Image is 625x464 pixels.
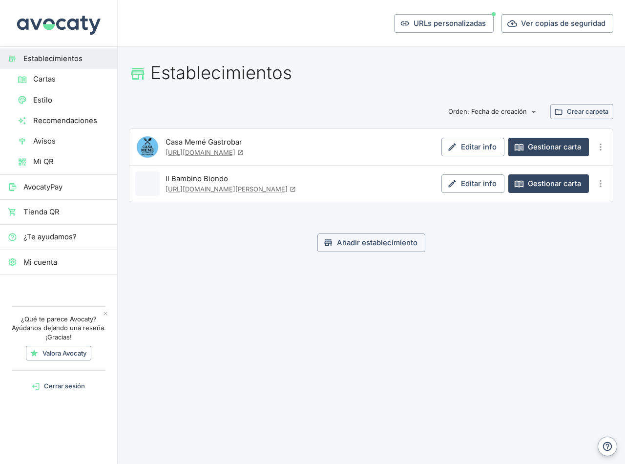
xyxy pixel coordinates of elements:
[598,437,617,456] button: Ayuda y contacto
[33,74,109,84] span: Cartas
[593,139,608,155] button: Más opciones
[33,136,109,147] span: Avisos
[166,148,244,156] a: [URL][DOMAIN_NAME]
[441,174,504,193] a: Editar info
[129,62,613,84] h1: Establecimientos
[501,14,613,33] button: Ver copias de seguridad
[441,138,504,156] a: Editar info
[33,156,109,167] span: Mi QR
[317,233,425,252] button: Añadir establecimiento
[33,115,109,126] span: Recomendaciones
[508,174,589,193] a: Gestionar carta
[135,135,160,159] a: Editar establecimiento
[135,135,160,159] img: Thumbnail
[135,171,160,196] a: Editar establecimiento
[394,14,494,33] button: URLs personalizadas
[23,182,109,192] span: AvocatyPay
[26,346,91,361] a: Valora Avocaty
[23,53,109,64] span: Establecimientos
[4,379,113,394] button: Cerrar sesión
[9,315,108,342] p: ¿Qué te parece Avocaty? Ayúdanos dejando una reseña. ¡Gracias!
[508,138,589,156] a: Gestionar carta
[33,95,109,105] span: Estilo
[166,137,244,148] p: Casa Memé Gastrobar
[166,185,296,193] a: [URL][DOMAIN_NAME][PERSON_NAME]
[23,257,109,268] span: Mi cuenta
[438,103,542,121] div: Orden
[23,207,109,217] span: Tienda QR
[438,103,542,121] div: Fecha de creación
[166,173,296,184] p: Il Bambino Biondo
[23,232,109,242] span: ¿Te ayudamos?
[550,104,613,119] button: Crear carpeta
[593,176,608,191] button: Más opciones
